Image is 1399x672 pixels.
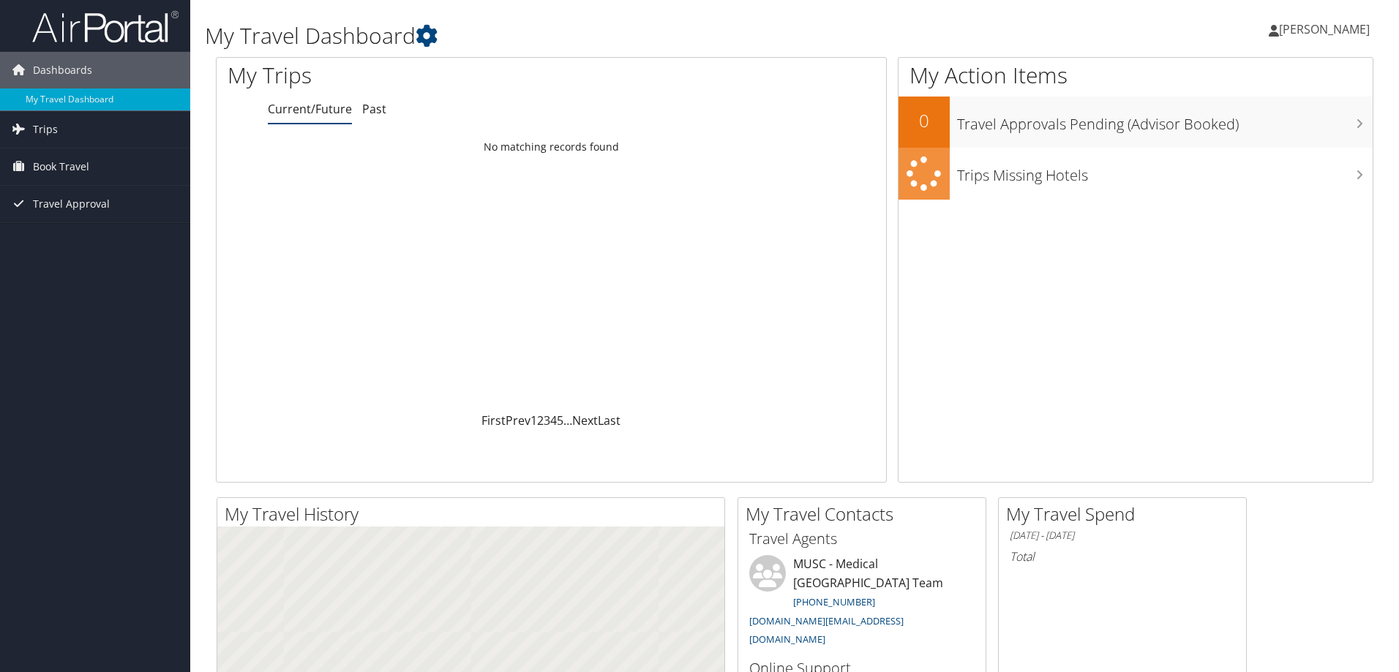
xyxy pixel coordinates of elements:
[957,107,1373,135] h3: Travel Approvals Pending (Advisor Booked)
[506,412,530,429] a: Prev
[1010,529,1235,543] h6: [DATE] - [DATE]
[33,148,89,185] span: Book Travel
[225,502,724,526] h2: My Travel History
[217,134,886,160] td: No matching records found
[899,148,1373,200] a: Trips Missing Hotels
[957,158,1373,186] h3: Trips Missing Hotels
[32,10,179,44] img: airportal-logo.png
[362,101,386,117] a: Past
[557,412,563,429] a: 5
[749,529,975,549] h3: Travel Agents
[742,555,982,652] li: MUSC - Medical [GEOGRAPHIC_DATA] Team
[481,412,506,429] a: First
[33,52,92,88] span: Dashboards
[544,412,550,429] a: 3
[33,186,110,222] span: Travel Approval
[1269,7,1384,51] a: [PERSON_NAME]
[572,412,598,429] a: Next
[1006,502,1246,526] h2: My Travel Spend
[537,412,544,429] a: 2
[1279,21,1370,37] span: [PERSON_NAME]
[33,111,58,148] span: Trips
[228,60,596,91] h1: My Trips
[550,412,557,429] a: 4
[899,108,950,133] h2: 0
[598,412,620,429] a: Last
[899,97,1373,148] a: 0Travel Approvals Pending (Advisor Booked)
[793,595,875,608] a: [PHONE_NUMBER]
[530,412,537,429] a: 1
[268,101,352,117] a: Current/Future
[563,412,572,429] span: …
[1010,548,1235,565] h6: Total
[205,20,991,51] h1: My Travel Dashboard
[899,60,1373,91] h1: My Action Items
[746,502,986,526] h2: My Travel Contacts
[749,614,904,646] a: [DOMAIN_NAME][EMAIL_ADDRESS][DOMAIN_NAME]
